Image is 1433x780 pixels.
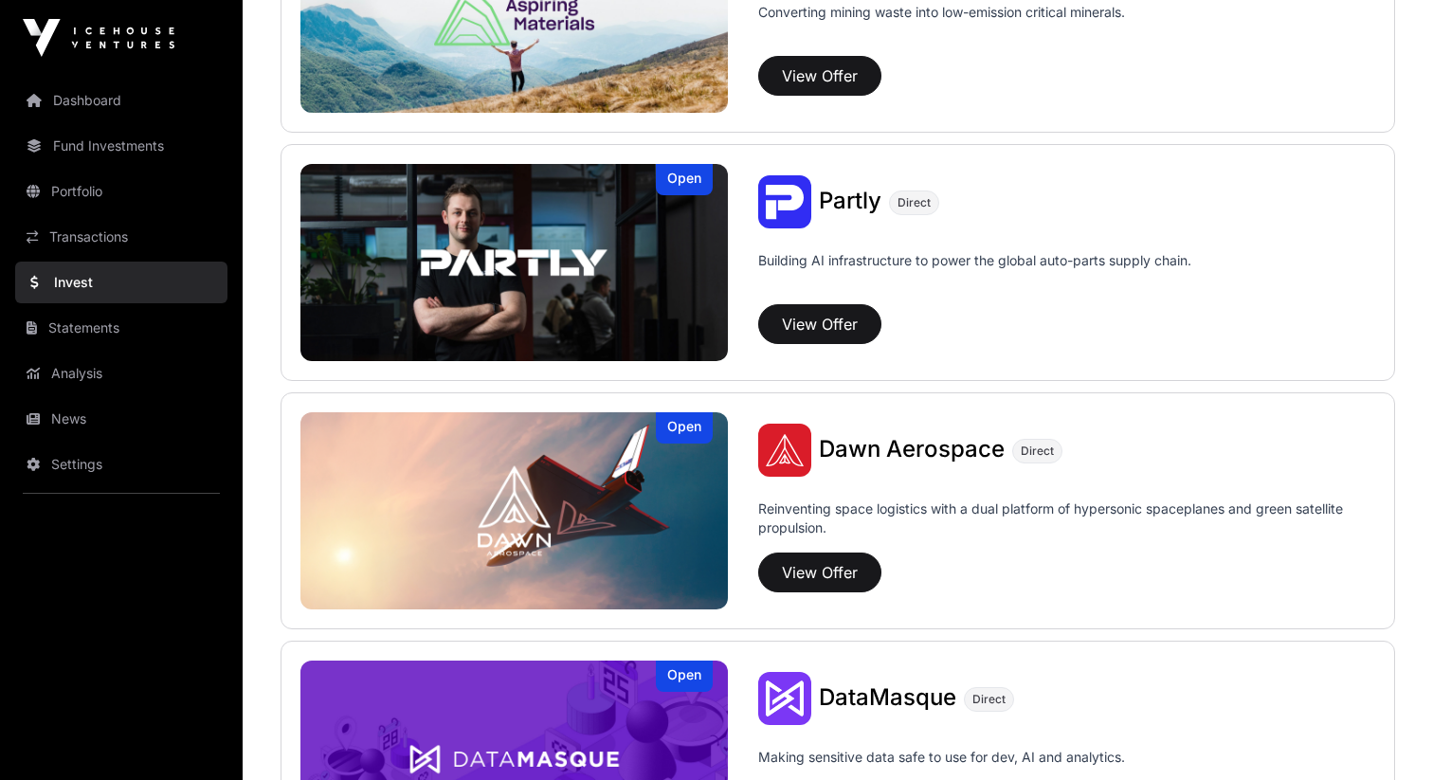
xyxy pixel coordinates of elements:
a: Invest [15,262,227,303]
a: Settings [15,444,227,485]
img: Dawn Aerospace [758,424,811,477]
button: View Offer [758,56,881,96]
a: Statements [15,307,227,349]
img: DataMasque [758,672,811,725]
a: News [15,398,227,440]
a: PartlyOpen [300,164,728,361]
img: Partly [758,175,811,228]
a: Dawn Aerospace [819,438,1005,463]
span: Partly [819,187,881,214]
a: Fund Investments [15,125,227,167]
p: Reinventing space logistics with a dual platform of hypersonic spaceplanes and green satellite pr... [758,499,1375,545]
img: Partly [300,164,728,361]
a: DataMasque [819,686,956,711]
span: Direct [972,692,1006,707]
span: Direct [1021,444,1054,459]
p: Building AI infrastructure to power the global auto-parts supply chain. [758,251,1191,297]
a: Portfolio [15,171,227,212]
div: Open [656,661,713,692]
img: Icehouse Ventures Logo [23,19,174,57]
button: View Offer [758,553,881,592]
iframe: Chat Widget [1338,689,1433,780]
span: Direct [898,195,931,210]
img: Dawn Aerospace [300,412,728,609]
button: View Offer [758,304,881,344]
a: Transactions [15,216,227,258]
span: Dawn Aerospace [819,435,1005,463]
a: Analysis [15,353,227,394]
a: Dawn AerospaceOpen [300,412,728,609]
p: Converting mining waste into low-emission critical minerals. [758,3,1125,48]
div: Open [656,412,713,444]
a: Partly [819,190,881,214]
a: Dashboard [15,80,227,121]
div: Open [656,164,713,195]
span: DataMasque [819,683,956,711]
